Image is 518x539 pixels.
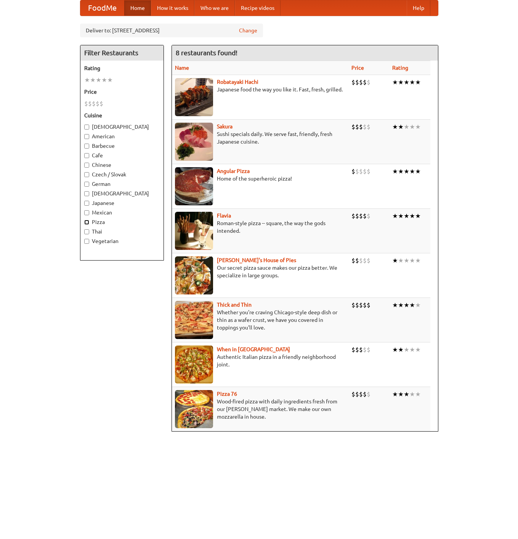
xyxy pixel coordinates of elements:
input: Pizza [84,220,89,225]
li: $ [351,167,355,176]
li: $ [92,99,96,108]
li: $ [351,345,355,354]
li: ★ [101,76,107,84]
li: ★ [409,345,415,354]
input: Czech / Slovak [84,172,89,177]
a: Thick and Thin [217,302,252,308]
li: $ [355,78,359,86]
p: Wood-fired pizza with daily ingredients fresh from our [PERSON_NAME] market. We make our own mozz... [175,398,346,421]
li: ★ [415,301,421,309]
label: Cafe [84,152,160,159]
label: Vegetarian [84,237,160,245]
p: Authentic Italian pizza in a friendly neighborhood joint. [175,353,346,368]
li: ★ [392,390,398,398]
a: Price [351,65,364,71]
label: [DEMOGRAPHIC_DATA] [84,190,160,197]
li: $ [359,78,363,86]
li: ★ [409,212,415,220]
li: $ [363,212,367,220]
a: Change [239,27,257,34]
li: ★ [404,123,409,131]
li: ★ [107,76,113,84]
li: ★ [398,167,404,176]
label: Czech / Slovak [84,171,160,178]
li: $ [367,390,370,398]
li: $ [351,256,355,265]
img: sakura.jpg [175,123,213,161]
li: $ [367,78,370,86]
li: $ [363,78,367,86]
p: Whether you're craving Chicago-style deep dish or thin as a wafer crust, we have you covered in t... [175,309,346,331]
a: How it works [151,0,194,16]
img: angular.jpg [175,167,213,205]
label: [DEMOGRAPHIC_DATA] [84,123,160,131]
label: Chinese [84,161,160,169]
li: $ [363,345,367,354]
a: Help [407,0,430,16]
img: pizza76.jpg [175,390,213,428]
img: thick.jpg [175,301,213,339]
input: [DEMOGRAPHIC_DATA] [84,191,89,196]
label: German [84,180,160,188]
p: Roman-style pizza -- square, the way the gods intended. [175,219,346,235]
li: ★ [415,256,421,265]
a: Sakura [217,123,233,130]
li: $ [351,390,355,398]
p: Japanese food the way you like it. Fast, fresh, grilled. [175,86,346,93]
input: Chinese [84,163,89,168]
li: $ [355,345,359,354]
li: ★ [409,256,415,265]
li: ★ [398,123,404,131]
h4: Filter Restaurants [80,45,164,61]
li: ★ [392,301,398,309]
li: $ [96,99,99,108]
li: $ [367,167,370,176]
li: $ [363,256,367,265]
li: ★ [84,76,90,84]
h5: Rating [84,64,160,72]
li: ★ [398,256,404,265]
p: Sushi specials daily. We serve fast, friendly, fresh Japanese cuisine. [175,130,346,146]
li: ★ [415,78,421,86]
label: Thai [84,228,160,235]
li: $ [359,345,363,354]
li: $ [355,390,359,398]
label: Pizza [84,218,160,226]
li: $ [367,256,370,265]
a: Pizza 76 [217,391,237,397]
li: ★ [404,167,409,176]
img: flavia.jpg [175,212,213,250]
li: $ [99,99,103,108]
li: $ [355,256,359,265]
li: $ [367,212,370,220]
li: ★ [404,78,409,86]
a: [PERSON_NAME]'s House of Pies [217,257,296,263]
li: ★ [392,212,398,220]
label: American [84,133,160,140]
li: $ [363,301,367,309]
li: $ [367,301,370,309]
p: Our secret pizza sauce makes our pizza better. We specialize in large groups. [175,264,346,279]
a: Who we are [194,0,235,16]
li: ★ [392,256,398,265]
li: ★ [398,345,404,354]
li: ★ [404,301,409,309]
li: $ [363,167,367,176]
img: luigis.jpg [175,256,213,294]
li: $ [355,167,359,176]
li: $ [359,256,363,265]
li: $ [367,345,370,354]
input: Barbecue [84,144,89,149]
a: Rating [392,65,408,71]
li: ★ [398,212,404,220]
li: ★ [415,345,421,354]
input: Cafe [84,153,89,158]
li: ★ [90,76,96,84]
li: ★ [96,76,101,84]
img: robatayaki.jpg [175,78,213,116]
input: [DEMOGRAPHIC_DATA] [84,125,89,130]
a: Robatayaki Hachi [217,79,258,85]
